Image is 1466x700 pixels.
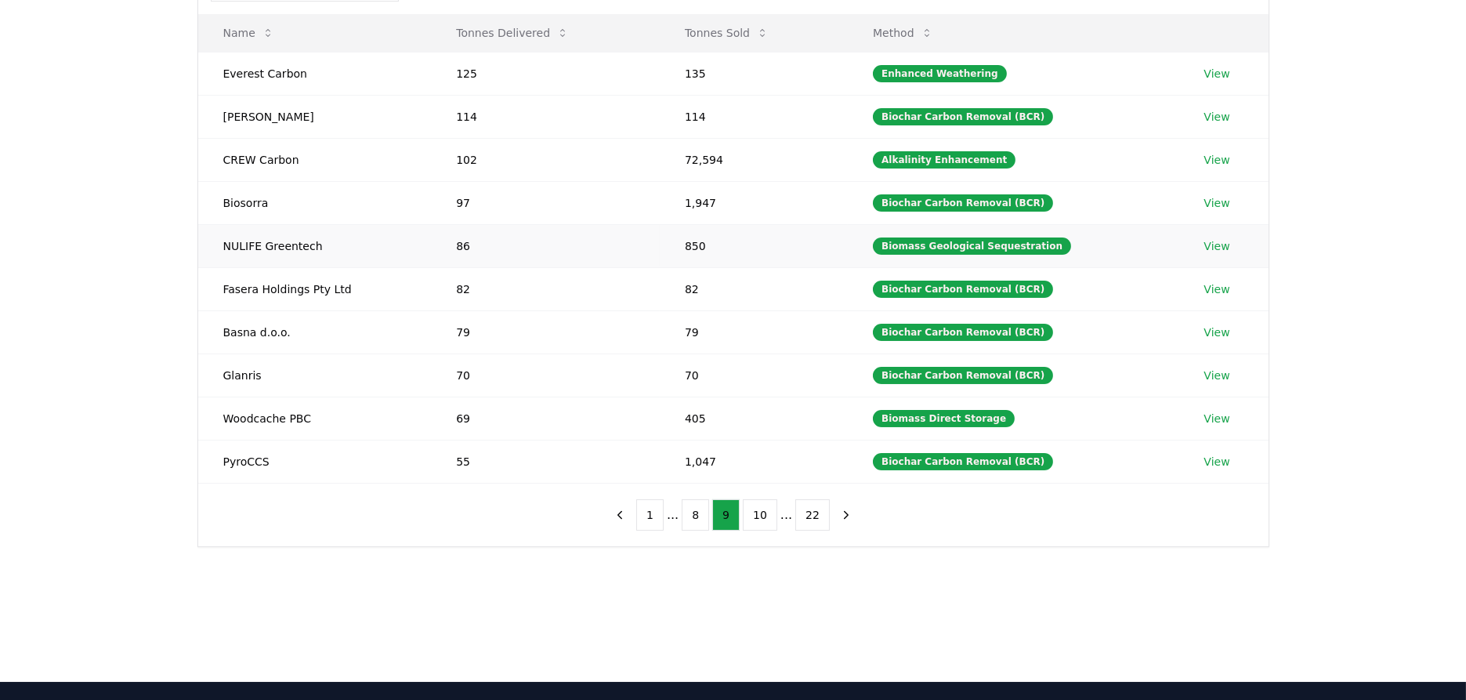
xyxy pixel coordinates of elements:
[198,95,432,138] td: [PERSON_NAME]
[873,151,1015,169] div: Alkalinity Enhancement
[682,499,709,531] button: 8
[660,138,848,181] td: 72,594
[1204,195,1229,211] a: View
[198,267,432,310] td: Fasera Holdings Pty Ltd
[1204,325,1229,340] a: View
[873,238,1071,255] div: Biomass Geological Sequestration
[211,17,287,49] button: Name
[431,354,660,397] td: 70
[660,440,848,483] td: 1,047
[431,310,660,354] td: 79
[1204,109,1229,125] a: View
[1204,454,1229,470] a: View
[660,52,848,95] td: 135
[660,354,848,397] td: 70
[873,281,1053,298] div: Biochar Carbon Removal (BCR)
[1204,281,1229,297] a: View
[198,181,432,224] td: Biosorra
[660,224,848,267] td: 850
[833,499,860,531] button: next page
[1204,152,1229,168] a: View
[198,354,432,397] td: Glanris
[198,224,432,267] td: NULIFE Greentech
[636,499,664,531] button: 1
[873,324,1053,341] div: Biochar Carbon Removal (BCR)
[795,499,830,531] button: 22
[431,267,660,310] td: 82
[660,267,848,310] td: 82
[667,506,679,524] li: ...
[660,310,848,354] td: 79
[660,397,848,440] td: 405
[198,310,432,354] td: Basna d.o.o.
[431,95,660,138] td: 114
[198,440,432,483] td: PyroCCS
[873,367,1053,384] div: Biochar Carbon Removal (BCR)
[443,17,581,49] button: Tonnes Delivered
[606,499,633,531] button: previous page
[660,181,848,224] td: 1,947
[873,410,1015,427] div: Biomass Direct Storage
[198,397,432,440] td: Woodcache PBC
[873,108,1053,125] div: Biochar Carbon Removal (BCR)
[431,397,660,440] td: 69
[198,52,432,95] td: Everest Carbon
[198,138,432,181] td: CREW Carbon
[431,440,660,483] td: 55
[743,499,777,531] button: 10
[873,453,1053,470] div: Biochar Carbon Removal (BCR)
[431,138,660,181] td: 102
[873,65,1007,82] div: Enhanced Weathering
[1204,238,1229,254] a: View
[1204,368,1229,383] a: View
[431,52,660,95] td: 125
[873,194,1053,212] div: Biochar Carbon Removal (BCR)
[660,95,848,138] td: 114
[1204,411,1229,426] a: View
[712,499,740,531] button: 9
[860,17,946,49] button: Method
[431,224,660,267] td: 86
[672,17,781,49] button: Tonnes Sold
[431,181,660,224] td: 97
[780,506,792,524] li: ...
[1204,66,1229,82] a: View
